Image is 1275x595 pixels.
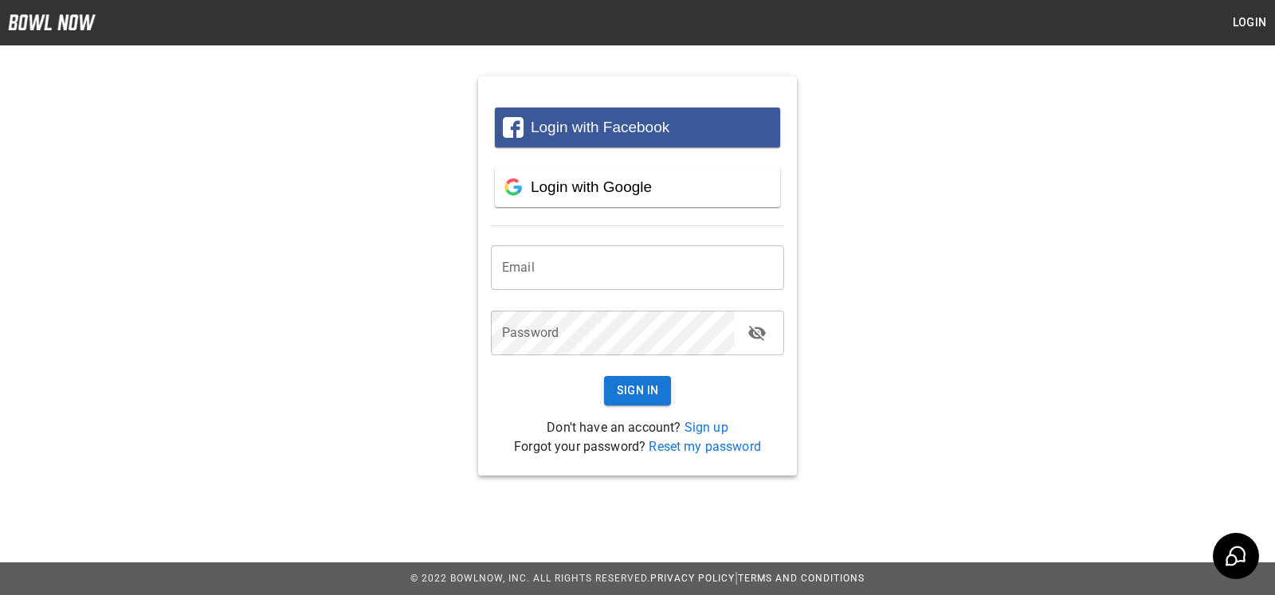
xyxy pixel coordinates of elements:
[531,178,652,195] span: Login with Google
[741,317,773,349] button: toggle password visibility
[738,573,865,584] a: Terms and Conditions
[604,376,672,405] button: Sign In
[495,108,780,147] button: Login with Facebook
[685,420,728,435] a: Sign up
[531,119,669,135] span: Login with Facebook
[8,14,96,30] img: logo
[491,437,784,456] p: Forgot your password?
[410,573,650,584] span: © 2022 BowlNow, Inc. All Rights Reserved.
[495,167,780,207] button: Login with Google
[649,439,761,454] a: Reset my password
[491,418,784,437] p: Don't have an account?
[1224,8,1275,37] button: Login
[650,573,735,584] a: Privacy Policy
